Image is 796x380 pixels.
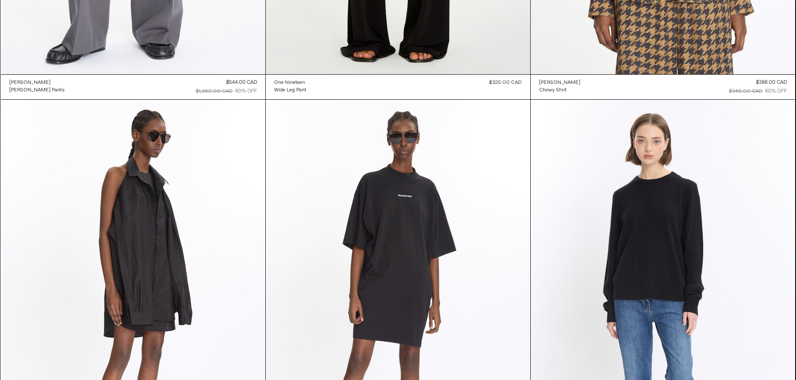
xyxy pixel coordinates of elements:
div: Chowy Shirt [539,87,567,94]
div: 60% OFF [765,88,787,95]
div: $325.00 CAD [489,79,522,86]
div: 60% OFF [235,88,257,95]
div: [PERSON_NAME] [9,79,51,86]
div: [PERSON_NAME] Pants [9,87,65,94]
a: [PERSON_NAME] [539,79,580,86]
div: Wide Leg Pant [274,87,306,94]
a: One Nineteen [274,79,306,86]
a: Chowy Shirt [539,86,580,94]
a: Wide Leg Pant [274,86,306,94]
div: $386.00 CAD [756,79,787,86]
a: [PERSON_NAME] Pants [9,86,65,94]
div: $544.00 CAD [226,79,257,86]
div: One Nineteen [274,79,305,86]
div: $1,360.00 CAD [196,88,233,95]
div: $965.00 CAD [729,88,763,95]
a: [PERSON_NAME] [9,79,65,86]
